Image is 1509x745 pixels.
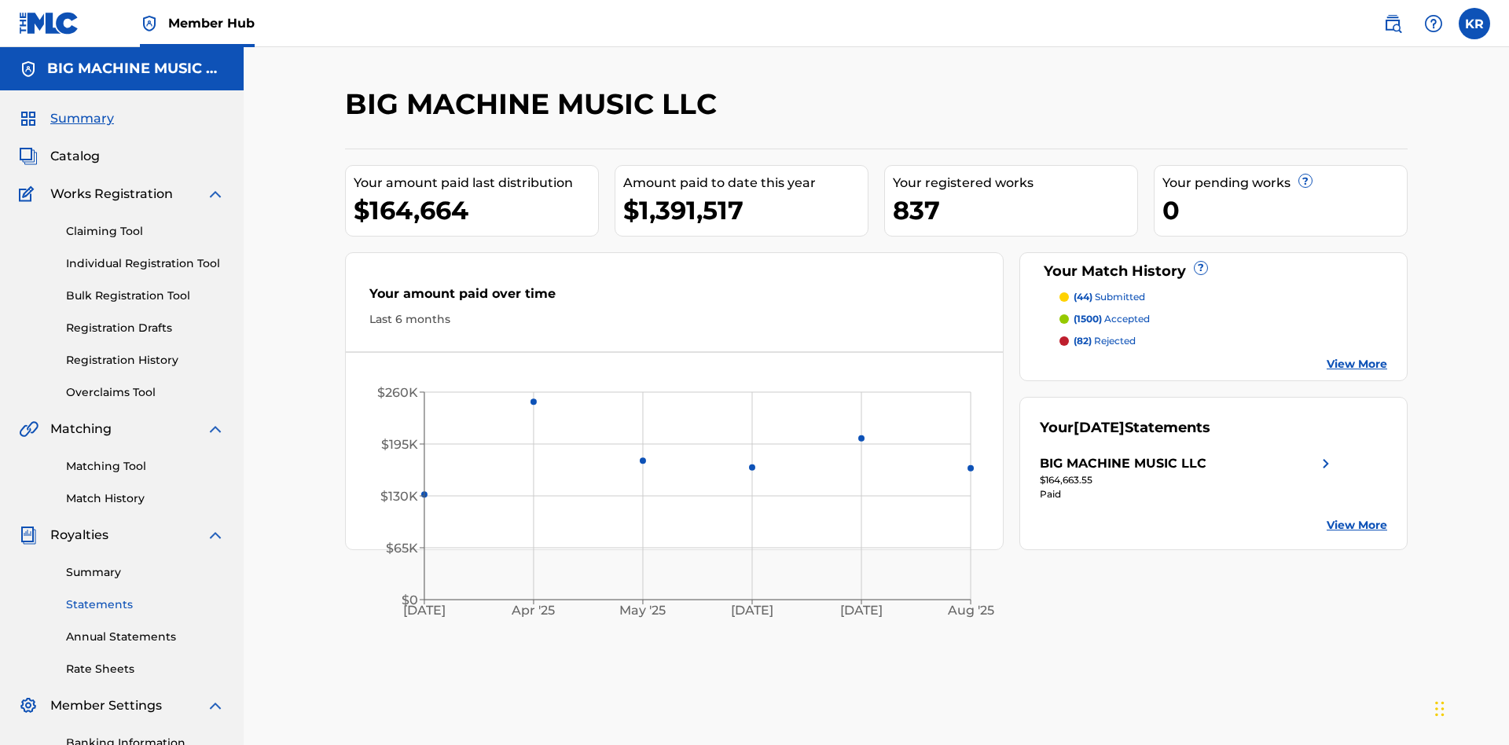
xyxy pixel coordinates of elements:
img: expand [206,420,225,439]
img: Member Settings [19,696,38,715]
div: Your amount paid over time [369,284,979,311]
h2: BIG MACHINE MUSIC LLC [345,86,725,122]
img: Royalties [19,526,38,545]
a: Statements [66,596,225,613]
div: Drag [1435,685,1445,732]
a: Match History [66,490,225,507]
a: (82) rejected [1059,334,1388,348]
a: Registration History [66,352,225,369]
tspan: $130K [380,489,418,504]
a: View More [1327,517,1387,534]
span: Royalties [50,526,108,545]
span: ? [1299,174,1312,187]
tspan: Aug '25 [947,604,994,618]
img: MLC Logo [19,12,79,35]
div: Your Statements [1040,417,1210,439]
span: (82) [1074,335,1092,347]
tspan: [DATE] [403,604,446,618]
div: Your registered works [893,174,1137,193]
a: View More [1327,356,1387,372]
div: Paid [1040,487,1335,501]
img: Works Registration [19,185,39,204]
span: (1500) [1074,313,1102,325]
img: Catalog [19,147,38,166]
a: Matching Tool [66,458,225,475]
img: search [1383,14,1402,33]
a: Registration Drafts [66,320,225,336]
a: BIG MACHINE MUSIC LLCright chevron icon$164,663.55Paid [1040,454,1335,501]
div: Your pending works [1162,174,1407,193]
p: rejected [1074,334,1136,348]
a: Rate Sheets [66,661,225,677]
div: BIG MACHINE MUSIC LLC [1040,454,1206,473]
tspan: [DATE] [841,604,883,618]
a: Summary [66,564,225,581]
a: (44) submitted [1059,290,1388,304]
img: Accounts [19,60,38,79]
tspan: $260K [377,385,418,400]
span: (44) [1074,291,1092,303]
a: Claiming Tool [66,223,225,240]
iframe: Chat Widget [1430,670,1509,745]
span: [DATE] [1074,419,1125,436]
div: $164,663.55 [1040,473,1335,487]
a: (1500) accepted [1059,312,1388,326]
span: Works Registration [50,185,173,204]
p: submitted [1074,290,1145,304]
img: Matching [19,420,39,439]
a: Individual Registration Tool [66,255,225,272]
img: help [1424,14,1443,33]
p: accepted [1074,312,1150,326]
tspan: $65K [386,541,418,556]
a: SummarySummary [19,109,114,128]
div: $1,391,517 [623,193,868,228]
tspan: [DATE] [732,604,774,618]
a: Overclaims Tool [66,384,225,401]
a: Public Search [1377,8,1408,39]
div: Last 6 months [369,311,979,328]
tspan: $195K [381,437,418,452]
div: User Menu [1459,8,1490,39]
div: Help [1418,8,1449,39]
div: 837 [893,193,1137,228]
span: Summary [50,109,114,128]
img: Top Rightsholder [140,14,159,33]
img: right chevron icon [1316,454,1335,473]
a: CatalogCatalog [19,147,100,166]
span: ? [1195,262,1207,274]
span: Matching [50,420,112,439]
img: Summary [19,109,38,128]
h5: BIG MACHINE MUSIC LLC [47,60,225,78]
div: $164,664 [354,193,598,228]
tspan: $0 [402,593,418,607]
div: Your amount paid last distribution [354,174,598,193]
a: Bulk Registration Tool [66,288,225,304]
span: Catalog [50,147,100,166]
a: Annual Statements [66,629,225,645]
tspan: Apr '25 [512,604,556,618]
div: Your Match History [1040,261,1388,282]
img: expand [206,185,225,204]
span: Member Hub [168,14,255,32]
div: Amount paid to date this year [623,174,868,193]
tspan: May '25 [620,604,666,618]
span: Member Settings [50,696,162,715]
div: 0 [1162,193,1407,228]
img: expand [206,696,225,715]
img: expand [206,526,225,545]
